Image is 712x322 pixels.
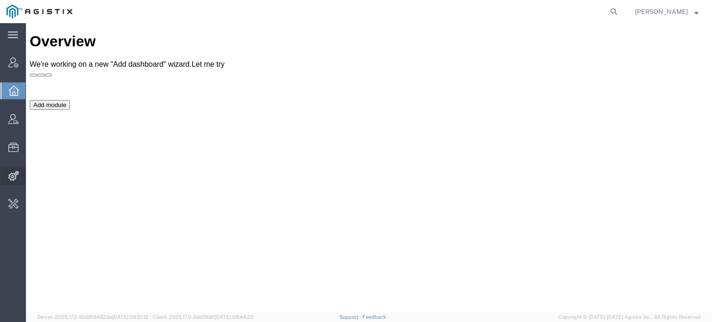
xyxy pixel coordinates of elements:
a: Support [339,314,362,320]
span: Client: 2025.17.0-5dd568f [153,314,254,320]
a: Feedback [362,314,386,320]
span: [DATE] 08:44:20 [215,314,254,320]
span: Server: 2025.17.0-16a969492de [37,314,148,320]
span: Stanislav Polovyi [635,6,688,17]
a: Let me try [165,37,198,45]
button: Add module [4,77,44,87]
iframe: FS Legacy Container [26,23,712,312]
span: Copyright © [DATE]-[DATE] Agistix Inc., All Rights Reserved [558,313,701,321]
img: logo [6,5,72,19]
button: [PERSON_NAME] [635,6,699,17]
span: [DATE] 09:51:12 [112,314,148,320]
